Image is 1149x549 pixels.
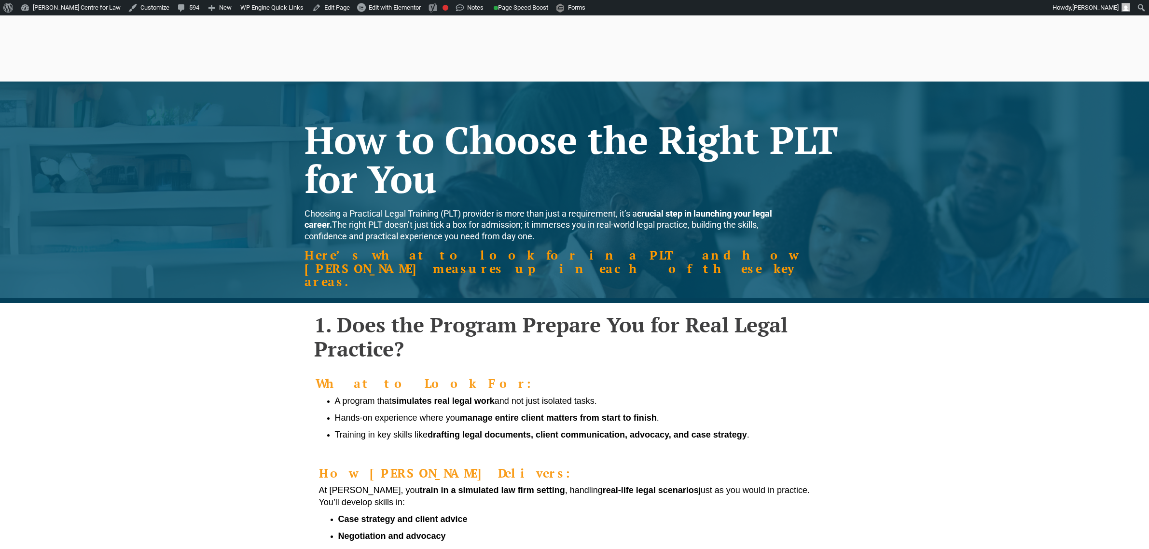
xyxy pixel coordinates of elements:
span: How [PERSON_NAME] Delivers: [319,465,585,481]
b: Case strategy and client advice [338,514,468,524]
span: and not just isolated tasks. [495,396,597,406]
b: Negotiation and advocacy [338,531,446,541]
span: , handling [565,485,603,495]
b: simulates real legal work [392,396,495,406]
span: Edit with Elementor [369,4,421,11]
span: Hands-on experience where you [335,413,460,423]
div: Focus keyphrase not set [443,5,448,11]
b: train in a simulated law firm setting [420,485,565,495]
span: . [657,413,659,423]
span: The right PLT doesn’t just tick a box for admission; it immerses you in real-world legal practice... [305,208,772,241]
strong: Here’s what to look for in a PLT and how [PERSON_NAME] measures up in each of these key areas. [305,247,798,289]
b: crucial step in launching your legal career. [305,208,772,230]
h1: How to Choose the Right PLT for You [305,120,845,198]
span: Training in key skills like . [335,430,749,439]
b: drafting legal documents, client communication, advocacy, and case strategy [428,430,747,439]
span: just as you would in practice. You’ll develop skills in: [319,485,810,507]
span: [PERSON_NAME] [1072,4,1119,11]
span: At [PERSON_NAME], you [319,485,420,495]
span: A program that [335,396,392,406]
b: manage entire client matters from start to finish [460,413,657,423]
h2: 1. Does the Program Prepare You for Real Legal Practice? [314,313,835,361]
span: Choosing a Practical Legal Training (PLT) provider is more than just a requirement, it’s a [305,208,637,219]
b: real-life legal scenarios [603,485,699,495]
b: What to Look For: [316,375,546,391]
